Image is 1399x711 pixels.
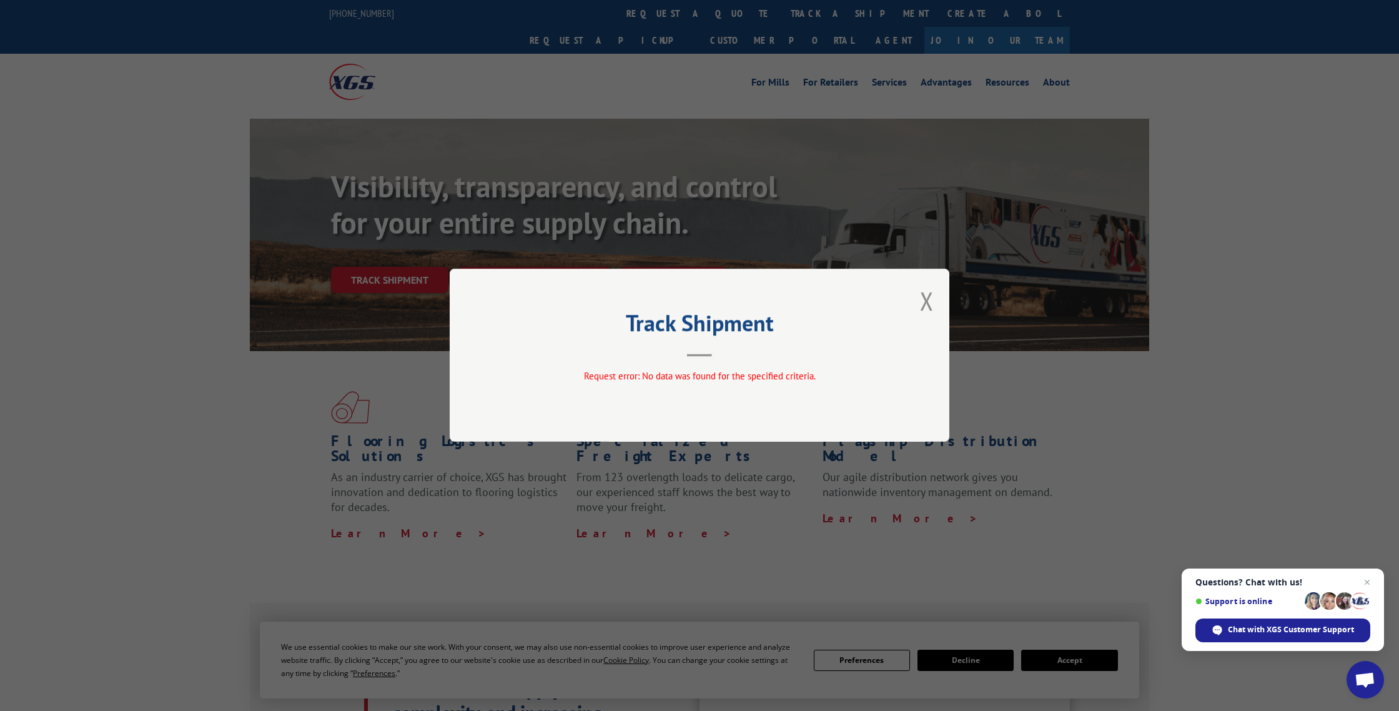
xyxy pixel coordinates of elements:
span: Questions? Chat with us! [1195,577,1370,587]
span: Close chat [1360,575,1375,590]
span: Request error: No data was found for the specified criteria. [584,370,816,382]
div: Chat with XGS Customer Support [1195,619,1370,642]
span: Support is online [1195,597,1300,606]
h2: Track Shipment [512,314,887,338]
span: Chat with XGS Customer Support [1228,624,1354,635]
button: Close modal [920,284,934,317]
div: Open chat [1347,661,1384,699]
